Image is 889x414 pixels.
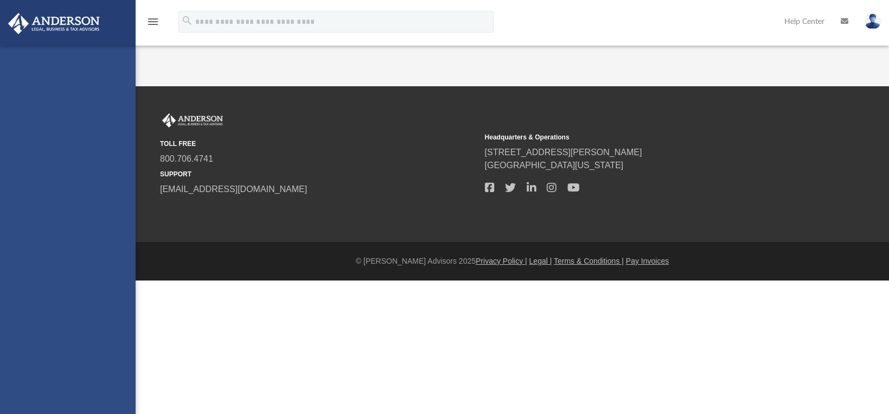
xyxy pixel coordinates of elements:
div: © [PERSON_NAME] Advisors 2025 [136,256,889,267]
a: [GEOGRAPHIC_DATA][US_STATE] [485,161,624,170]
a: Privacy Policy | [476,257,527,265]
i: menu [146,15,159,28]
a: Pay Invoices [626,257,669,265]
img: User Pic [865,14,881,29]
small: SUPPORT [160,169,477,179]
small: TOLL FREE [160,139,477,149]
img: Anderson Advisors Platinum Portal [160,113,225,128]
a: Legal | [529,257,552,265]
a: 800.706.4741 [160,154,213,163]
a: [STREET_ADDRESS][PERSON_NAME] [485,148,642,157]
a: menu [146,21,159,28]
a: Terms & Conditions | [554,257,624,265]
img: Anderson Advisors Platinum Portal [5,13,103,34]
i: search [181,15,193,27]
a: [EMAIL_ADDRESS][DOMAIN_NAME] [160,184,307,194]
small: Headquarters & Operations [485,132,802,142]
